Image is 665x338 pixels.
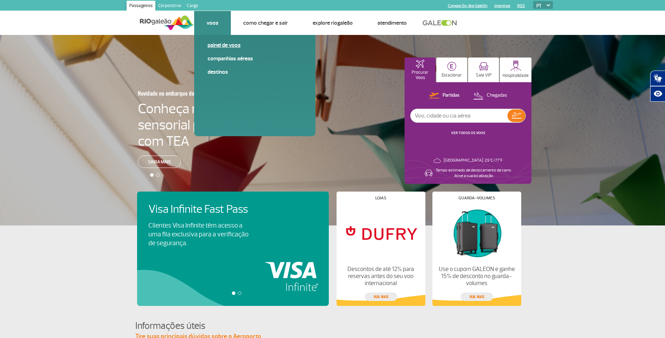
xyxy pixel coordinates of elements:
[449,130,487,136] button: VER TODOS OS VOOS
[444,158,503,163] p: [GEOGRAPHIC_DATA]: 25°C/77°F
[494,4,510,8] a: Imprensa
[411,109,507,122] input: Voo, cidade ou cia aérea
[436,58,467,82] button: Estacionar
[138,156,181,168] a: Saiba mais
[135,319,530,332] h4: Informações úteis
[479,62,488,71] img: vipRoom.svg
[138,101,290,149] h4: Conheça nossa sala sensorial para passageiros com TEA
[208,41,302,49] a: Painel de voos
[461,292,493,301] a: veja mais
[503,73,529,78] p: Hospitalidade
[447,62,456,71] img: carParkingHome.svg
[438,266,515,287] p: Use o cupom GALEON e ganhe 15% de desconto no guarda-volumes
[365,292,397,301] a: veja mais
[208,55,302,62] a: Companhias Aéreas
[148,221,248,248] p: Clientes Visa Infinite têm acesso a uma fila exclusiva para a verificação de segurança.
[243,19,288,26] a: Como chegar e sair
[487,92,507,99] p: Chegadas
[517,4,525,8] a: RQS
[148,203,318,248] a: Visa Infinite Fast PassClientes Visa Infinite têm acesso a uma fila exclusiva para a verificação ...
[408,70,432,80] p: Procurar Voos
[405,58,436,82] button: Procurar Voos
[468,58,499,82] button: Sala VIP
[510,60,521,71] img: hospitality.svg
[138,86,255,101] h3: Novidade no embarque doméstico
[342,266,419,287] p: Descontos de até 12% para reservas antes do seu voo internacional
[650,71,665,102] div: Plugin de acessibilidade da Hand Talk.
[451,131,485,135] a: VER TODOS OS VOOS
[448,4,487,8] a: Compra On-line GaleOn
[184,1,201,12] a: Cargo
[155,1,184,12] a: Corporativo
[650,86,665,102] button: Abrir recursos assistivos.
[500,58,531,82] button: Hospitalidade
[377,19,407,26] a: Atendimento
[375,196,386,200] h4: Lojas
[458,196,495,200] h4: Guarda-volumes
[436,168,512,179] p: Tempo estimado de deslocamento de carro: Ative a sua localização
[438,206,515,260] img: Guarda-volumes
[148,203,260,216] h4: Visa Infinite Fast Pass
[313,19,353,26] a: Explore RIOgaleão
[416,60,424,68] img: airplaneHomeActive.svg
[127,1,155,12] a: Passageiros
[650,71,665,86] button: Abrir tradutor de língua de sinais.
[427,91,462,100] button: Partidas
[207,19,218,26] a: Voos
[208,68,302,76] a: Destinos
[442,73,462,78] p: Estacionar
[476,73,492,78] p: Sala VIP
[342,206,419,260] img: Lojas
[471,91,509,100] button: Chegadas
[443,92,460,99] p: Partidas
